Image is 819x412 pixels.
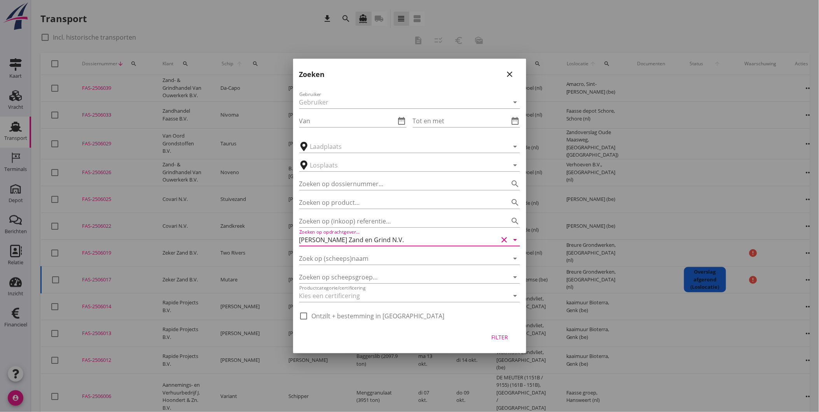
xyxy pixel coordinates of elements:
[299,215,498,227] input: Zoeken op (inkoop) referentie…
[299,115,396,127] input: Van
[500,235,509,244] i: clear
[511,254,520,263] i: arrow_drop_down
[511,116,520,126] i: date_range
[312,312,445,320] label: Ontzilt + bestemming in [GEOGRAPHIC_DATA]
[310,159,498,171] input: Losplaats
[511,235,520,244] i: arrow_drop_down
[299,178,498,190] input: Zoeken op dossiernummer...
[299,69,325,80] h2: Zoeken
[413,115,509,127] input: Tot en met
[511,161,520,170] i: arrow_drop_down
[511,142,520,151] i: arrow_drop_down
[511,98,520,107] i: arrow_drop_down
[511,216,520,226] i: search
[511,179,520,189] i: search
[511,272,520,282] i: arrow_drop_down
[489,333,511,341] div: Filter
[299,252,498,265] input: Zoek op (scheeps)naam
[310,140,498,153] input: Laadplaats
[511,291,520,300] i: arrow_drop_down
[483,330,517,344] button: Filter
[505,70,515,79] i: close
[511,198,520,207] i: search
[299,196,498,209] input: Zoeken op product...
[397,116,407,126] i: date_range
[299,234,498,246] input: Zoeken op opdrachtgever...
